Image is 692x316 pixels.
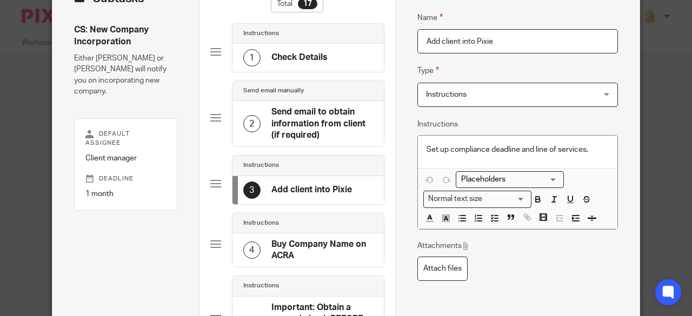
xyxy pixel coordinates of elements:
h4: Buy Company Name on ACRA [271,239,373,262]
h4: Instructions [243,219,279,227]
h4: Send email manually [243,86,304,95]
p: Attachments [417,240,470,251]
span: Normal text size [426,193,485,205]
label: Name [417,11,443,24]
div: Placeholders [456,171,564,188]
h4: CS: New Company Incorporation [74,24,177,48]
p: Deadline [85,174,166,183]
p: Default assignee [85,130,166,147]
h4: Instructions [243,161,279,170]
div: Text styles [423,191,531,207]
label: Attach files [417,257,468,281]
p: Client manager [85,153,166,164]
label: Type [417,64,439,77]
p: 1 month [85,189,166,199]
div: Search for option [456,171,564,188]
label: Instructions [417,119,458,130]
h4: Add client into Pixie [271,184,352,196]
span: Instructions [426,91,467,98]
div: 2 [243,115,261,132]
div: 4 [243,241,261,259]
h4: Check Details [271,52,328,63]
h4: Send email to obtain information from client (if required) [271,106,373,141]
p: Either [PERSON_NAME] or [PERSON_NAME] will notify you on incorporating new company. [74,53,177,97]
h4: Instructions [243,281,279,290]
input: Search for option [485,193,524,205]
div: Search for option [423,191,531,207]
div: 3 [243,181,261,199]
input: Search for option [457,174,557,185]
p: Set up compliance deadline and line of services. [427,144,609,155]
div: 1 [243,49,261,66]
h4: Instructions [243,29,279,38]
